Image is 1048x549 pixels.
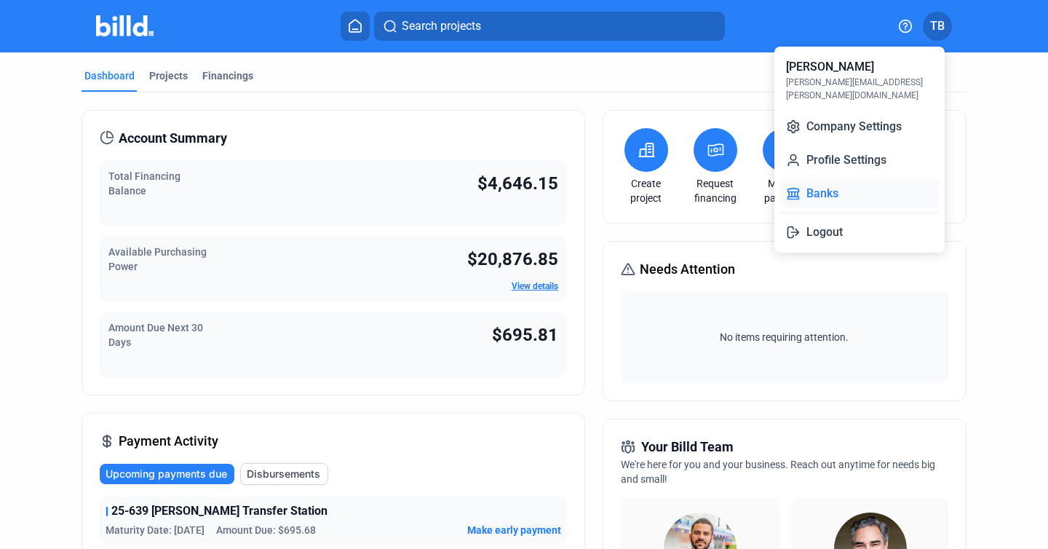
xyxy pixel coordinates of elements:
[786,58,874,76] div: [PERSON_NAME]
[780,146,939,175] button: Profile Settings
[780,112,939,141] button: Company Settings
[786,76,933,102] div: [PERSON_NAME][EMAIL_ADDRESS][PERSON_NAME][DOMAIN_NAME]
[780,179,939,208] button: Banks
[780,218,939,247] button: Logout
